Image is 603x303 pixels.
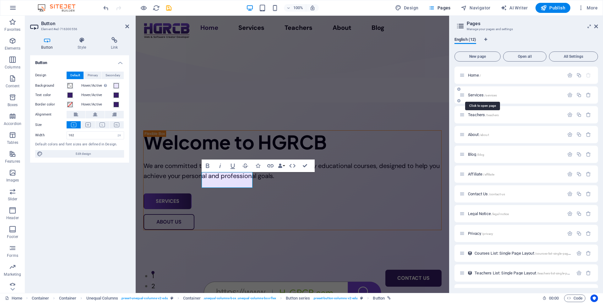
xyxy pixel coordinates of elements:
[567,171,573,177] div: Settings
[483,173,494,176] span: /affiliate
[590,295,598,302] button: Usercentrics
[468,73,481,78] span: Click to open page
[67,37,100,50] h4: Style
[576,270,582,276] div: Settings
[576,152,582,157] div: Duplicate
[586,112,591,117] div: Remove
[535,3,570,13] button: Publish
[36,4,83,12] img: Editor Logo
[567,92,573,98] div: Settings
[549,51,598,62] button: All Settings
[576,73,582,78] div: Duplicate
[486,113,499,117] span: /teachers
[461,5,491,11] span: Navigator
[214,160,226,172] button: Italic (Ctrl+I)
[567,73,573,78] div: Settings
[35,91,67,99] label: Text color
[32,295,391,302] nav: breadcrumb
[81,82,113,89] label: Hover/Active
[567,112,573,117] div: Settings
[106,72,120,79] span: Secondary
[586,211,591,216] div: Remove
[35,133,67,137] label: Width
[492,212,509,216] span: /legal-notice
[203,295,276,302] span: . unequal-columns-box .unequal-columns-box-flex
[567,295,583,302] span: Code
[467,26,585,32] h3: Manage your pages and settings
[542,295,559,302] h6: Session time
[313,295,358,302] span: . preset-button-columns-v2-edu
[299,160,311,172] button: Confirm (Ctrl+⏎)
[466,172,564,176] div: Affiliate/affiliate
[576,112,582,117] div: Duplicate
[576,171,582,177] div: Duplicate
[466,93,564,97] div: Services/services
[567,152,573,157] div: Settings
[466,113,564,117] div: Teachers/teachers
[41,21,129,26] h2: Button
[479,133,489,137] span: /about
[454,36,476,45] span: English (12)
[88,72,98,79] span: Primary
[45,150,122,158] span: Edit design
[59,295,77,302] span: Click to select. Double-click to edit
[468,132,489,137] span: Click to open page
[102,4,110,12] button: undo
[466,212,564,216] div: Legal Notice/legal-notice
[284,4,306,12] button: 100%
[537,272,582,275] span: /teachers-list-single-page-layout
[466,231,564,235] div: Privacy/privacy
[480,74,481,77] span: /
[8,197,18,202] p: Slider
[549,295,559,302] span: 00 00
[586,152,591,157] div: Remove
[428,5,450,11] span: Pages
[576,92,582,98] div: Duplicate
[575,3,600,13] button: More
[239,160,251,172] button: Strikethrough
[564,295,585,302] button: Code
[567,191,573,197] div: Settings
[227,160,239,172] button: Underline (Ctrl+U)
[458,3,493,13] button: Navigator
[467,251,473,256] div: This layout is used as a template for all items (e.g. a blog post) of this collection. The conten...
[503,51,546,62] button: Open all
[4,27,20,32] p: Favorites
[4,272,21,277] p: Marketing
[586,73,591,78] div: The startpage cannot be deleted
[67,72,84,79] button: Default
[8,198,59,214] a: About Us
[454,37,598,49] div: Language Tabs
[567,132,573,137] div: Settings
[576,191,582,197] div: Duplicate
[5,65,20,70] p: Columns
[586,92,591,98] div: Remove
[466,133,564,137] div: About/about
[482,232,493,235] span: /privacy
[541,5,565,11] span: Publish
[535,252,579,255] span: /courses-list-single-page-layout
[140,4,147,12] button: Click here to leave preview mode and continue editing
[202,160,214,172] button: Bold (Ctrl+B)
[35,150,124,158] button: Edit design
[586,251,591,256] div: Remove
[32,295,49,302] span: Click to select. Double-click to edit
[5,46,21,51] p: Elements
[586,191,591,197] div: Remove
[586,171,591,177] div: Remove
[466,152,564,156] div: Blog/blog
[5,295,22,302] a: Click to cancel selection. Double-click to open Pages
[393,3,421,13] button: Design
[252,160,264,172] button: Icons
[277,160,286,172] button: Data Bindings
[426,3,453,13] button: Pages
[466,192,564,196] div: Contact Us/contact-us
[35,82,67,89] label: Background
[457,55,498,58] span: New page
[475,251,579,256] span: Click to open page
[41,26,117,32] h3: Element #ed-716300556
[6,215,19,220] p: Header
[468,152,484,157] span: Click to open page
[454,51,501,62] button: New page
